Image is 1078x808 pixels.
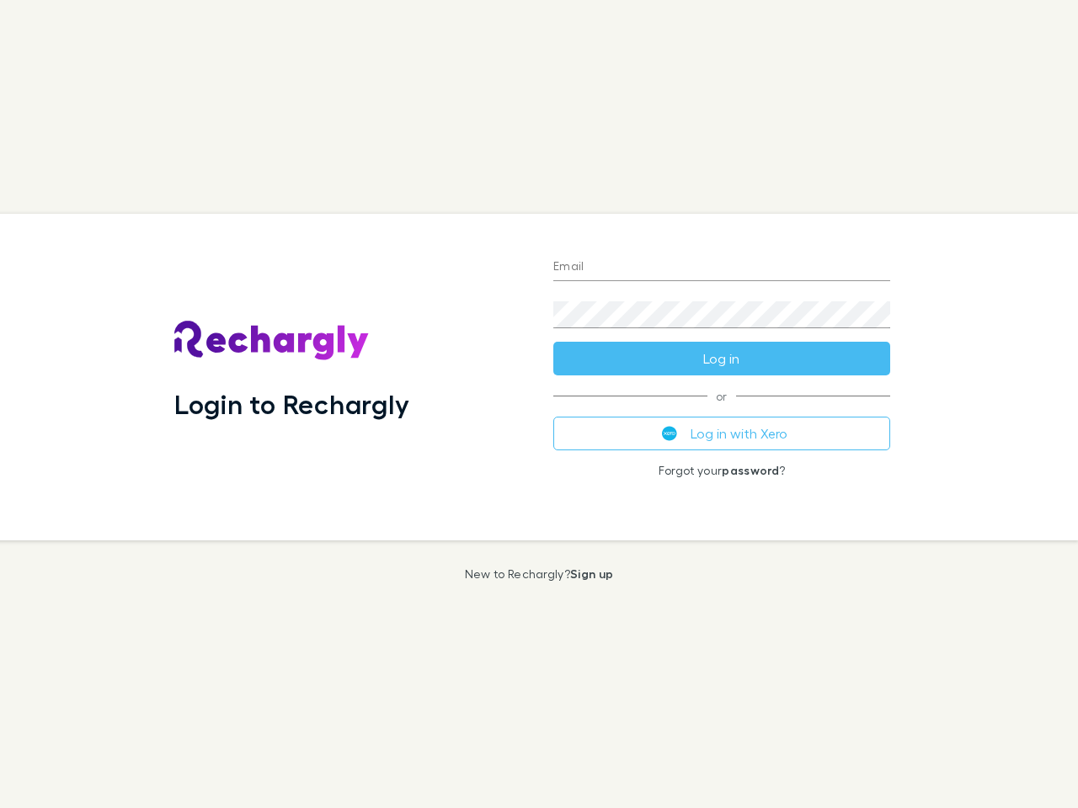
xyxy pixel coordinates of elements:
a: Sign up [570,566,613,581]
a: password [722,463,779,477]
img: Xero's logo [662,426,677,441]
button: Log in [553,342,890,375]
button: Log in with Xero [553,417,890,450]
p: New to Rechargly? [465,567,614,581]
h1: Login to Rechargly [174,388,409,420]
img: Rechargly's Logo [174,321,370,361]
p: Forgot your ? [553,464,890,477]
span: or [553,396,890,396]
